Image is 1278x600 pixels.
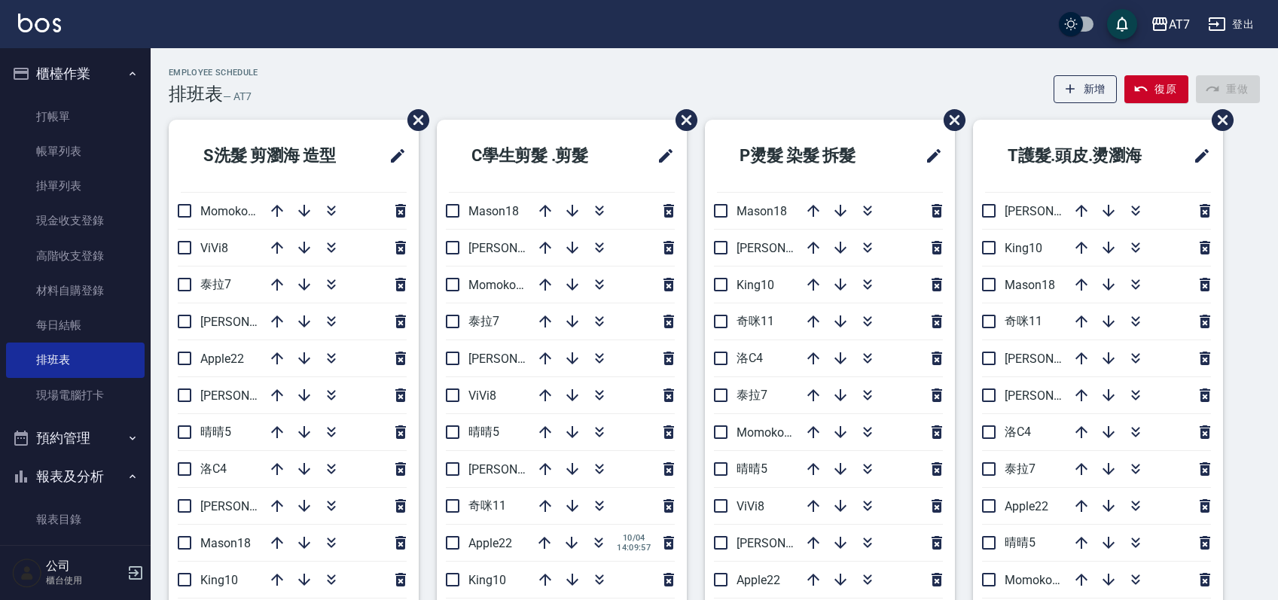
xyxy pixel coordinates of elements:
[468,425,499,439] span: 晴晴5
[1005,535,1036,550] span: 晴晴5
[1005,278,1055,292] span: Mason18
[932,98,968,142] span: 刪除班表
[737,536,834,550] span: [PERSON_NAME]2
[200,241,228,255] span: ViVi8
[18,14,61,32] img: Logo
[1005,241,1042,255] span: King10
[6,169,145,203] a: 掛單列表
[1005,461,1036,476] span: 泰拉7
[1200,98,1236,142] span: 刪除班表
[200,425,231,439] span: 晴晴5
[6,502,145,537] a: 報表目錄
[985,129,1173,183] h2: T護髮.頭皮.燙瀏海
[737,204,787,218] span: Mason18
[1005,314,1042,328] span: 奇咪11
[717,129,897,183] h2: P燙髮 染髮 拆髮
[6,54,145,93] button: 櫃檯作業
[1169,15,1190,34] div: AT7
[1005,388,1102,403] span: [PERSON_NAME]9
[6,239,145,273] a: 高階收支登錄
[200,204,261,218] span: Momoko12
[468,536,512,550] span: Apple22
[737,241,834,255] span: [PERSON_NAME]9
[46,559,123,574] h5: 公司
[6,343,145,377] a: 排班表
[200,277,231,291] span: 泰拉7
[169,68,258,78] h2: Employee Schedule
[1005,204,1102,218] span: [PERSON_NAME]2
[737,314,774,328] span: 奇咪11
[1005,499,1048,513] span: Apple22
[6,457,145,496] button: 報表及分析
[200,461,227,476] span: 洛C4
[449,129,629,183] h2: C學生剪髮 .剪髮
[737,461,767,476] span: 晴晴5
[380,138,407,174] span: 修改班表的標題
[737,351,763,365] span: 洛C4
[6,378,145,413] a: 現場電腦打卡
[664,98,700,142] span: 刪除班表
[617,533,651,543] span: 10/04
[200,536,251,550] span: Mason18
[200,352,244,366] span: Apple22
[1184,138,1211,174] span: 修改班表的標題
[737,499,764,513] span: ViVi8
[396,98,432,142] span: 刪除班表
[6,537,145,571] a: 店家日報表
[1005,352,1102,366] span: [PERSON_NAME]6
[6,308,145,343] a: 每日結帳
[1107,9,1137,39] button: save
[1054,75,1118,103] button: 新增
[648,138,675,174] span: 修改班表的標題
[737,425,798,440] span: Momoko12
[200,573,238,587] span: King10
[737,278,774,292] span: King10
[200,499,297,513] span: [PERSON_NAME]6
[468,498,506,513] span: 奇咪11
[6,273,145,308] a: 材料自購登錄
[6,203,145,238] a: 現金收支登錄
[1124,75,1188,103] button: 復原
[1202,11,1260,38] button: 登出
[617,543,651,553] span: 14:09:57
[737,573,780,587] span: Apple22
[12,558,42,588] img: Person
[223,89,252,105] h6: — AT7
[6,99,145,134] a: 打帳單
[200,388,297,403] span: [PERSON_NAME]2
[46,574,123,587] p: 櫃台使用
[916,138,943,174] span: 修改班表的標題
[6,134,145,169] a: 帳單列表
[468,278,529,292] span: Momoko12
[1005,425,1031,439] span: 洛C4
[169,84,223,105] h3: 排班表
[468,462,566,477] span: [PERSON_NAME]6
[1145,9,1196,40] button: AT7
[468,204,519,218] span: Mason18
[1005,573,1066,587] span: Momoko12
[181,129,369,183] h2: S洗髮 剪瀏海 造型
[468,241,566,255] span: [PERSON_NAME]9
[468,388,496,403] span: ViVi8
[200,315,297,329] span: [PERSON_NAME]9
[6,419,145,458] button: 預約管理
[737,388,767,402] span: 泰拉7
[468,314,499,328] span: 泰拉7
[468,352,566,366] span: [PERSON_NAME]2
[468,573,506,587] span: King10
